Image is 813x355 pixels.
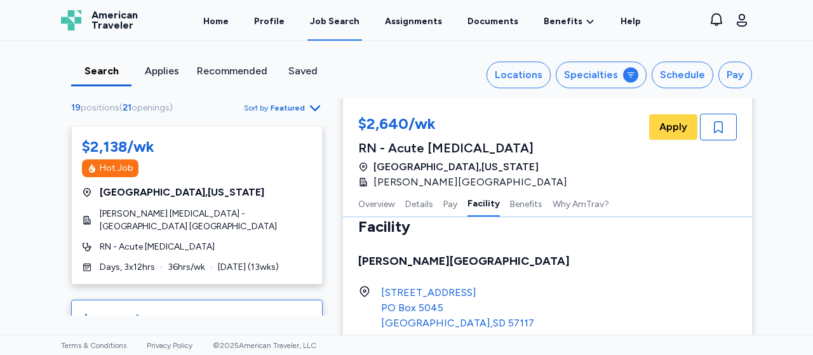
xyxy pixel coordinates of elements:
div: Saved [278,64,328,79]
span: [PERSON_NAME][GEOGRAPHIC_DATA] [373,175,567,190]
button: Facility [467,190,500,217]
div: Hot Job [100,162,133,175]
span: © 2025 American Traveler, LLC [213,341,316,350]
div: Schedule [660,67,705,83]
button: Apply [649,114,697,140]
div: PO Box 5045 [381,300,534,316]
span: American Traveler [91,10,138,30]
a: Privacy Policy [147,341,192,350]
button: Benefits [510,190,542,217]
span: [GEOGRAPHIC_DATA] , [US_STATE] [100,185,264,200]
button: Sort byFeatured [244,100,323,116]
button: Locations [487,62,551,88]
img: Logo [61,10,81,30]
div: $2,138/wk [82,137,154,157]
div: Job Search [310,15,359,28]
button: Overview [358,190,395,217]
span: Days, 3x12hrs [100,261,155,274]
div: $2,640/wk [82,311,159,331]
span: Benefits [544,15,582,28]
span: openings [131,102,170,113]
a: Job Search [307,1,362,41]
div: Pay [727,67,744,83]
button: Schedule [652,62,713,88]
div: Search [76,64,126,79]
div: RN - Acute [MEDICAL_DATA] [358,139,575,157]
span: [PERSON_NAME] [MEDICAL_DATA] - [GEOGRAPHIC_DATA] [GEOGRAPHIC_DATA] [100,208,312,233]
button: Specialties [556,62,647,88]
span: RN - Acute [MEDICAL_DATA] [100,241,215,253]
a: Terms & Conditions [61,341,126,350]
div: Recommended [197,64,267,79]
span: [DATE] ( 13 wks) [218,261,279,274]
span: 36 hrs/wk [168,261,205,274]
div: [PERSON_NAME][GEOGRAPHIC_DATA] [358,252,737,270]
span: 21 [123,102,131,113]
a: Benefits [544,15,595,28]
div: Locations [495,67,542,83]
span: 19 [71,102,81,113]
div: Applies [137,64,187,79]
div: Facility [358,217,737,237]
span: Apply [659,119,687,135]
div: ( ) [71,102,178,114]
div: [STREET_ADDRESS] [381,285,534,300]
div: $2,640/wk [358,114,575,137]
span: [GEOGRAPHIC_DATA] , [US_STATE] [373,159,539,175]
button: Pay [718,62,752,88]
a: [STREET_ADDRESS]PO Box 5045[GEOGRAPHIC_DATA],SD 57117 [381,285,534,331]
span: positions [81,102,119,113]
span: Featured [271,103,305,113]
button: Details [405,190,433,217]
div: Specialties [564,67,618,83]
div: [GEOGRAPHIC_DATA] , SD 57117 [381,316,534,331]
button: Why AmTrav? [553,190,609,217]
span: Sort by [244,103,268,113]
button: Pay [443,190,457,217]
